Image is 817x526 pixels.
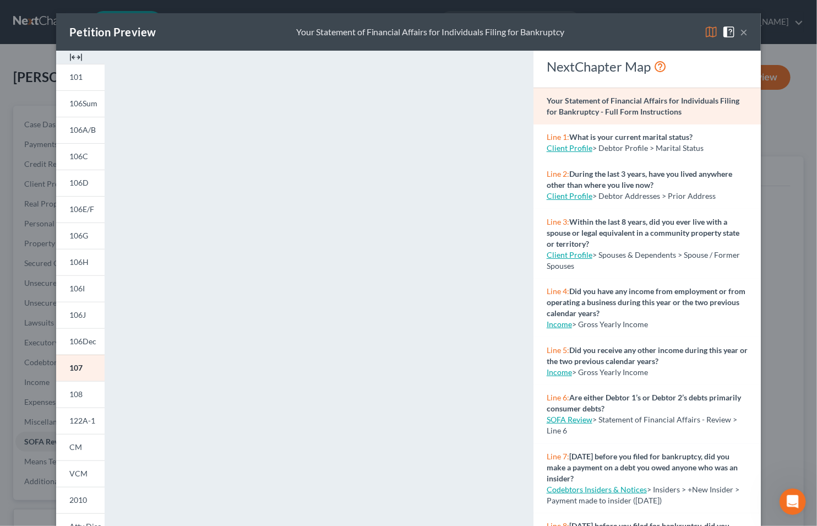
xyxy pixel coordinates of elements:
a: 122A-1 [56,408,105,434]
span: 108 [69,389,83,399]
a: 101 [56,64,105,90]
a: Client Profile [547,143,592,153]
a: 106Dec [56,328,105,355]
button: Gif picker [35,361,43,370]
button: Home [172,4,193,25]
strong: Did you have any income from employment or from operating a business during this year or the two ... [547,286,745,318]
a: Income [547,319,572,329]
img: Profile image for Emma [31,6,49,24]
div: Your Statement of Financial Affairs for Individuals Filing for Bankruptcy [296,26,565,39]
a: VCM [56,460,105,487]
a: Client Profile [547,191,592,200]
a: 106C [56,143,105,170]
a: 106D [56,170,105,196]
span: Line 5: [547,345,569,355]
img: expand-e0f6d898513216a626fdd78e52531dac95497ffd26381d4c15ee2fc46db09dca.svg [69,51,83,64]
a: 107 [56,355,105,381]
iframe: Intercom live chat [780,489,806,515]
button: Upload attachment [52,361,61,370]
a: 106J [56,302,105,328]
div: Emma says… [9,86,211,248]
a: CM [56,434,105,460]
a: Codebtors Insiders & Notices [547,485,647,494]
span: Line 7: [547,452,569,461]
span: 106C [69,151,88,161]
div: In observance of[DATE],the NextChapter team will be out of office on[DATE]. Our team will be unav... [9,86,181,224]
span: > Statement of Financial Affairs - Review > Line 6 [547,415,737,435]
button: Start recording [70,361,79,370]
button: × [740,25,748,39]
span: > Insiders > +New Insider > Payment made to insider ([DATE]) [547,485,739,505]
div: We encourage you to use the to answer any questions and we will respond to any unanswered inquiri... [18,174,172,217]
strong: Did you receive any other income during this year or the two previous calendar years? [547,345,748,366]
span: 106E/F [69,204,94,214]
span: 106D [69,178,89,187]
a: 106A/B [56,117,105,143]
div: NextChapter Map [547,58,748,75]
b: [DATE], [82,94,115,102]
span: Line 4: [547,286,569,296]
button: Emoji picker [17,361,26,370]
span: Line 6: [547,393,569,402]
strong: Within the last 8 years, did you ever live with a spouse or legal equivalent in a community prope... [547,217,739,248]
div: Close [193,4,213,24]
a: 2010 [56,487,105,513]
a: 106E/F [56,196,105,223]
span: 106H [69,257,89,267]
a: 106G [56,223,105,249]
strong: What is your current marital status? [569,132,693,142]
span: Line 1: [547,132,569,142]
span: > Debtor Profile > Marital Status [592,143,704,153]
a: Income [547,367,572,377]
strong: Are either Debtor 1’s or Debtor 2’s debts primarily consumer debts? [547,393,741,413]
b: [DATE] [27,159,56,167]
textarea: Message… [9,338,211,356]
strong: Your Statement of Financial Affairs for Individuals Filing for Bankruptcy - Full Form Instructions [547,96,739,116]
span: 122A-1 [69,416,95,425]
span: Line 2: [547,169,569,178]
button: go back [7,4,28,25]
a: 106I [56,275,105,302]
b: [DATE] [27,115,56,124]
a: 106Sum [56,90,105,117]
a: 106H [56,249,105,275]
img: map-eea8200ae884c6f1103ae1953ef3d486a96c86aabb227e865a55264e3737af1f.svg [705,25,718,39]
span: CM [69,442,82,452]
span: > Debtor Addresses > Prior Address [592,191,716,200]
span: 2010 [69,495,87,505]
span: 106I [69,284,85,293]
strong: [DATE] before you filed for bankruptcy, did you make a payment on a debt you owed anyone who was ... [547,452,738,483]
span: > Gross Yearly Income [572,367,648,377]
p: Active 30m ago [53,14,110,25]
div: Petition Preview [69,24,156,40]
span: Line 3: [547,217,569,226]
span: > Spouses & Dependents > Spouse / Former Spouses [547,250,740,270]
a: Client Profile [547,250,592,259]
span: 106Sum [69,99,97,108]
a: SOFA Review [547,415,592,424]
div: [PERSON_NAME] • [DATE] [18,226,104,233]
span: 107 [69,363,83,372]
span: 106J [69,310,86,319]
span: 106G [69,231,88,240]
a: Help Center [18,175,149,194]
span: 101 [69,72,83,82]
span: VCM [69,469,88,478]
strong: During the last 3 years, have you lived anywhere other than where you live now? [547,169,732,189]
h1: [PERSON_NAME] [53,6,125,14]
span: 106Dec [69,337,96,346]
button: Send a message… [189,356,206,374]
div: In observance of the NextChapter team will be out of office on . Our team will be unavailable for... [18,93,172,169]
a: 108 [56,381,105,408]
img: help-close-5ba153eb36485ed6c1ea00a893f15db1cb9b99d6cae46e1a8edb6c62d00a1a76.svg [722,25,736,39]
span: 106A/B [69,125,96,134]
span: > Gross Yearly Income [572,319,648,329]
